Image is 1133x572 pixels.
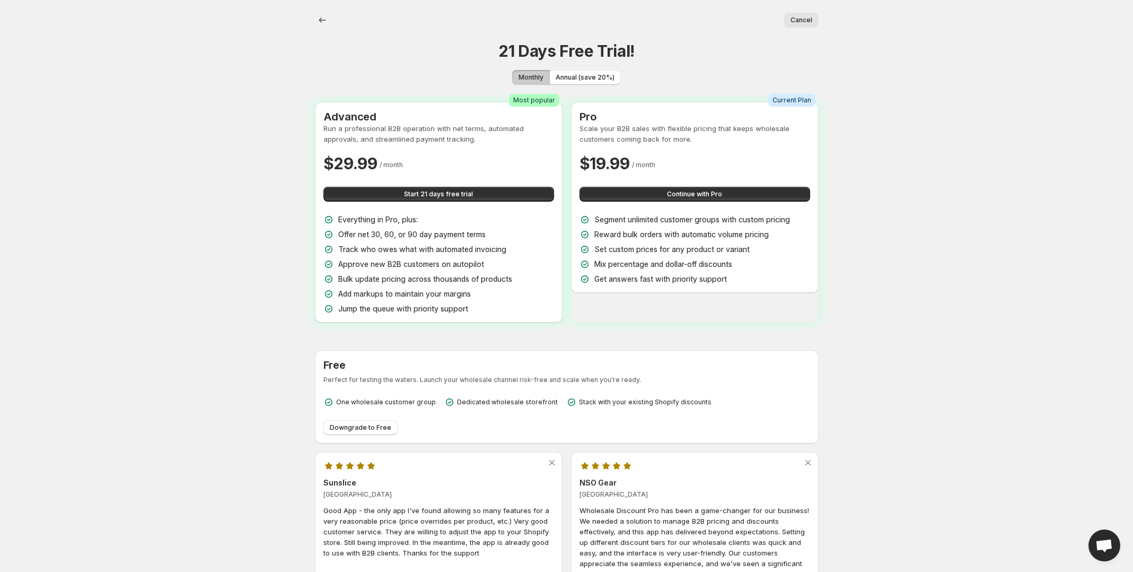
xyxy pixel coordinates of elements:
span: Continue with Pro [667,190,722,198]
span: / month [380,161,403,169]
h3: Free [323,359,810,371]
h3: Pro [579,110,810,123]
h2: $ 29.99 [323,153,377,174]
span: Offer net 30, 60, or 90 day payment terms [338,230,486,239]
span: Everything in Pro, plus: [338,215,418,224]
span: Monthly [519,73,543,82]
h3: Sunslice [323,478,554,488]
span: / month [632,161,655,169]
span: Downgrade to Free [330,423,391,432]
button: Downgrade to Free [323,420,398,435]
p: Bulk update pricing across thousands of products [338,274,512,284]
p: Set custom prices for any product or variant [594,244,750,255]
p: Good App - the only app I've found allowing so many features for a very reasonable price (price o... [323,505,554,558]
button: Monthly [512,70,550,85]
span: Current Plan [772,96,811,105]
button: Start 21 days free trial [323,187,554,202]
h2: $ 19.99 [579,153,630,174]
p: Segment unlimited customer groups with custom pricing [594,214,790,225]
span: Track who owes what with automated invoicing [338,245,506,254]
span: Annual (save 20%) [556,73,614,82]
p: Reward bulk orders with automatic volume pricing [594,229,769,240]
button: Annual (save 20%) [549,70,621,85]
p: Perfect for testing the waters. Launch your wholesale channel risk-free and scale when you're ready. [323,376,810,384]
p: Stack with your existing Shopify discounts [579,398,712,406]
h3: Advanced [323,110,554,123]
h3: NSO Gear [579,478,810,488]
p: Scale your B2B sales with flexible pricing that keeps wholesale customers coming back for more. [579,123,810,144]
h1: 21 Days Free Trial! [498,40,635,62]
span: Jump the queue with priority support [338,304,468,313]
p: Get answers fast with priority support [594,274,727,284]
span: Start 21 days free trial [404,190,473,198]
p: Dedicated wholesale storefront [457,398,558,406]
p: Run a professional B2B operation with net terms, automated approvals, and streamlined payment tra... [323,123,554,144]
p: [GEOGRAPHIC_DATA] [323,490,554,499]
span: Add markups to maintain your margins [338,289,471,298]
span: Most popular [513,96,555,105]
button: Cancel [784,13,819,28]
button: Continue with Pro [579,187,810,202]
p: [GEOGRAPHIC_DATA] [579,490,810,499]
span: Cancel [791,16,812,24]
span: Approve new B2B customers on autopilot [338,259,484,268]
p: Mix percentage and dollar-off discounts [594,259,732,270]
button: Billing.buttons.back [315,13,330,28]
div: Open chat [1088,530,1120,561]
p: One wholesale customer group [336,398,436,406]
